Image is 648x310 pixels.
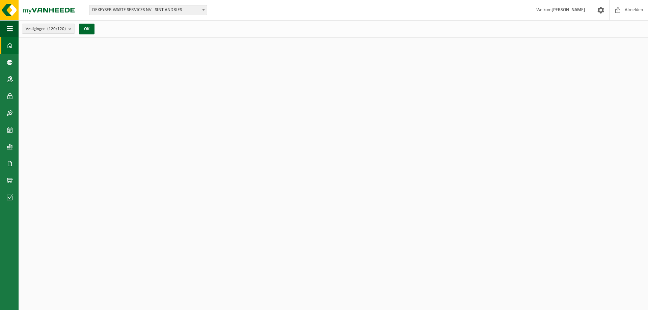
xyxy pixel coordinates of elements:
strong: [PERSON_NAME] [551,7,585,12]
button: Vestigingen(120/120) [22,24,75,34]
button: OK [79,24,94,34]
span: Vestigingen [26,24,66,34]
span: DEKEYSER WASTE SERVICES NV - SINT-ANDRIES [89,5,207,15]
count: (120/120) [47,27,66,31]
